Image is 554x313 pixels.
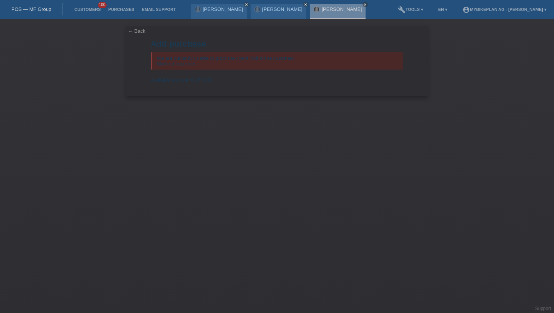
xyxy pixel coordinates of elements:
a: Customers [70,7,104,12]
a: [PERSON_NAME] [203,6,243,12]
i: close [363,3,367,6]
i: account_circle [462,6,470,14]
a: close [363,2,368,7]
a: account_circleMybikeplan AG - [PERSON_NAME] ▾ [459,7,550,12]
i: close [304,3,308,6]
a: EN ▾ [435,7,451,12]
a: close [303,2,308,7]
i: build [398,6,406,14]
a: [PERSON_NAME] [321,6,362,12]
a: Email Support [138,7,179,12]
i: close [245,3,248,6]
a: ← Back [128,28,145,34]
a: buildTools ▾ [394,7,427,12]
a: close [244,2,249,7]
div: We are currently unable to grant the credit limit to the customer. Blocked customer. [151,52,403,70]
a: [PERSON_NAME] [262,6,303,12]
a: POS — MF Group [11,6,51,12]
span: 100 [98,2,107,8]
span: CHF 0.00 [191,77,212,83]
span: Available amount: [151,77,190,83]
a: Support [535,306,551,311]
h1: Add purchase [151,39,403,49]
a: Purchases [104,7,138,12]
